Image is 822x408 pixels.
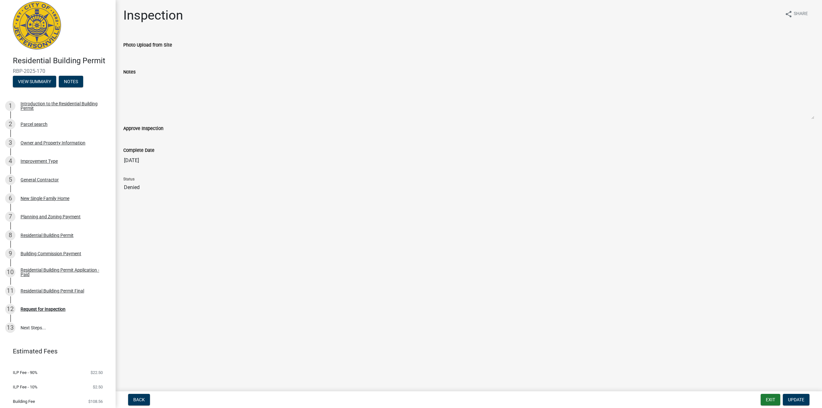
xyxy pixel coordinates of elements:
div: 10 [5,267,15,277]
label: Approve Inspection [123,126,163,131]
wm-modal-confirm: Notes [59,79,83,84]
div: 7 [5,212,15,222]
label: Notes [123,70,136,74]
div: New Single Family Home [21,196,69,201]
span: $22.50 [91,370,103,375]
div: 1 [5,101,15,111]
label: Photo Upload from Site [123,43,172,48]
div: 8 [5,230,15,240]
h4: Residential Building Permit [13,56,110,65]
span: Share [794,10,808,18]
div: 9 [5,248,15,259]
div: Residential Building Permit [21,233,74,238]
span: Back [133,397,145,402]
div: 11 [5,286,15,296]
div: Introduction to the Residential Building Permit [21,101,105,110]
div: Building Commission Payment [21,251,81,256]
div: Improvement Type [21,159,58,163]
h1: Inspection [123,8,183,23]
span: $108.56 [88,399,103,404]
span: Update [788,397,804,402]
label: Complete Date [123,148,154,153]
div: Parcel search [21,122,48,126]
div: Owner and Property Information [21,141,85,145]
div: Planning and Zoning Payment [21,214,81,219]
button: Exit [761,394,780,405]
span: RBP-2025-170 [13,68,103,74]
button: Notes [59,76,83,87]
div: 12 [5,304,15,314]
a: Estimated Fees [5,345,105,358]
img: City of Jeffersonville, Indiana [13,1,61,49]
div: Residential Building Permit Application - Paid [21,268,105,277]
span: Building Fee [13,399,35,404]
div: Residential Building Permit Final [21,289,84,293]
div: 13 [5,323,15,333]
div: 6 [5,193,15,204]
i: share [785,10,792,18]
span: $2.50 [93,385,103,389]
div: General Contractor [21,178,59,182]
div: 3 [5,138,15,148]
button: shareShare [780,8,813,20]
button: Update [783,394,809,405]
button: View Summary [13,76,56,87]
div: 4 [5,156,15,166]
span: ILP Fee - 10% [13,385,38,389]
button: Back [128,394,150,405]
div: 5 [5,175,15,185]
wm-modal-confirm: Summary [13,79,56,84]
div: Request for Inspection [21,307,66,311]
div: 2 [5,119,15,129]
span: ILP Fee - 90% [13,370,38,375]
